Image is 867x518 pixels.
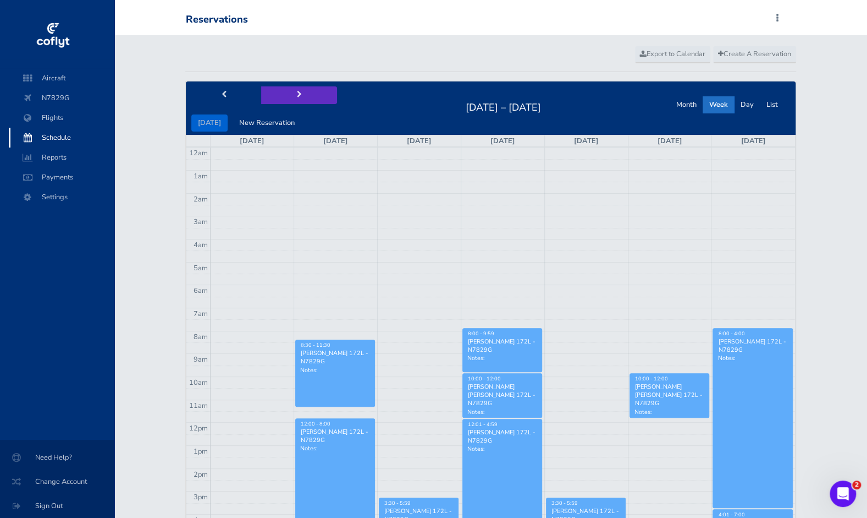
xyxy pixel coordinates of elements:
span: 3:30 - 5:59 [384,500,411,506]
button: New Reservation [233,114,301,132]
p: Notes: [300,366,370,374]
span: 10:00 - 12:00 [635,375,668,382]
span: Export to Calendar [640,49,705,59]
div: [PERSON_NAME] 172L - N7829G [300,428,370,444]
button: Day [734,96,760,113]
div: [PERSON_NAME] 172L - N7829G [467,428,537,445]
span: Create A Reservation [718,49,791,59]
a: [DATE] [407,136,432,146]
span: Reports [20,148,103,167]
a: [DATE] [741,136,766,146]
div: [PERSON_NAME] [PERSON_NAME] 172L - N7829G [634,383,704,408]
p: Notes: [467,354,537,362]
span: 4:01 - 7:00 [718,511,744,518]
span: Sign Out [13,496,101,516]
a: [DATE] [490,136,515,146]
span: 12am [189,148,208,158]
div: [PERSON_NAME] 172L - N7829G [467,337,537,354]
span: 1am [194,171,208,181]
span: 1pm [194,446,208,456]
button: Month [670,96,703,113]
span: Settings [20,187,103,207]
span: 12:00 - 8:00 [301,421,330,427]
span: N7829G [20,88,103,108]
span: 6am [194,286,208,296]
span: Schedule [20,128,103,148]
span: 9am [194,355,208,364]
button: prev [186,86,262,103]
span: Flights [20,108,103,128]
span: 3pm [194,492,208,502]
span: Need Help? [13,448,101,467]
a: [DATE] [323,136,348,146]
span: Change Account [13,472,101,492]
div: [PERSON_NAME] [PERSON_NAME] 172L - N7829G [467,383,537,408]
p: Notes: [300,444,370,452]
span: Payments [20,167,103,187]
a: Create A Reservation [713,46,796,63]
div: Reservations [186,14,248,26]
span: 3:30 - 5:59 [551,500,578,506]
span: 5am [194,263,208,273]
span: 10:00 - 12:00 [468,375,501,382]
span: 10am [189,378,208,388]
span: 4am [194,240,208,250]
span: 7am [194,309,208,319]
a: Export to Calendar [635,46,710,63]
p: Notes: [467,408,537,416]
iframe: Intercom live chat [830,481,856,507]
a: [DATE] [240,136,264,146]
button: next [261,86,337,103]
span: 2pm [194,470,208,479]
button: List [760,96,785,113]
span: 12:01 - 4:59 [468,421,498,428]
a: [DATE] [658,136,682,146]
span: 11am [189,401,208,411]
span: 8:30 - 11:30 [301,342,330,348]
span: 2am [194,194,208,204]
button: Week [703,96,735,113]
span: 8:00 - 4:00 [718,330,744,337]
p: Notes: [634,408,704,416]
span: 3am [194,217,208,227]
div: [PERSON_NAME] 172L - N7829G [300,349,370,366]
span: Aircraft [20,68,103,88]
img: coflyt logo [35,19,71,52]
button: [DATE] [191,114,228,132]
h2: [DATE] – [DATE] [459,99,548,114]
span: 2 [852,481,861,489]
div: [PERSON_NAME] 172L - N7829G [717,337,788,354]
span: 12pm [189,423,208,433]
span: 8am [194,332,208,342]
p: Notes: [717,354,788,362]
p: Notes: [467,445,537,453]
span: 8:00 - 9:59 [468,330,494,337]
a: [DATE] [574,136,599,146]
